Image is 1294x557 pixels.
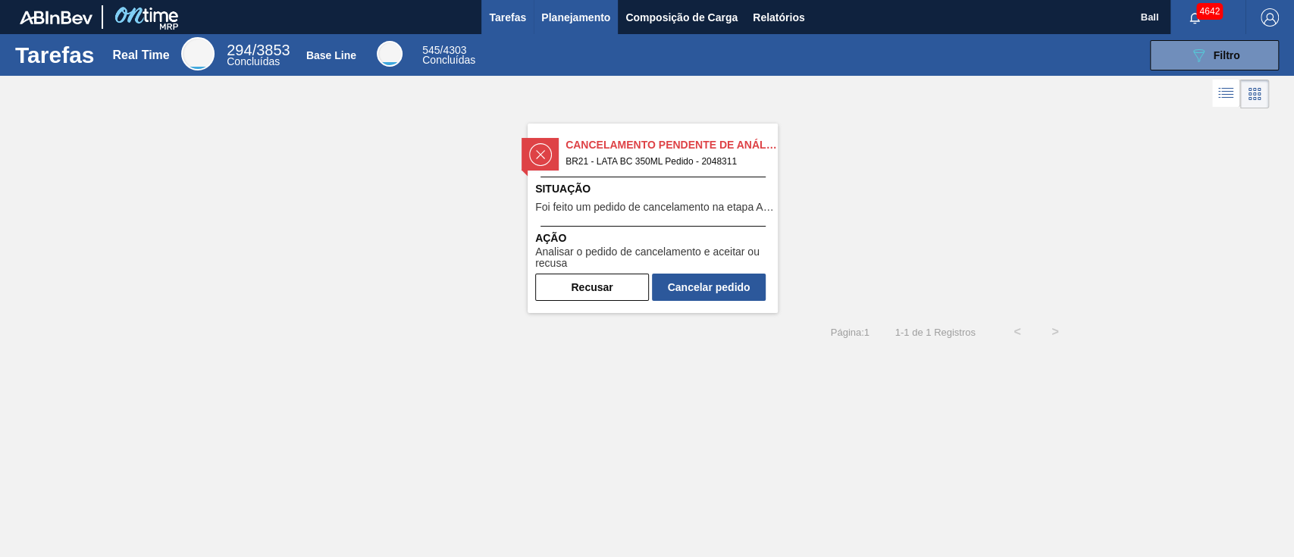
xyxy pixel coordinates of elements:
[1170,7,1219,28] button: Notificações
[227,42,252,58] span: 294
[227,44,290,67] div: Real Time
[112,49,169,62] div: Real Time
[1150,40,1279,70] button: Filtro
[1240,80,1269,108] div: Visão em Cards
[535,181,774,197] span: Situação
[489,8,526,27] span: Tarefas
[422,45,475,65] div: Base Line
[535,271,766,301] div: Completar tarefa: 30316770
[535,274,649,301] button: Recusar
[1196,3,1223,20] span: 4642
[652,274,766,301] button: Cancelar pedido
[20,11,92,24] img: TNhmsLtSVTkK8tSr43FrP2fwEKptu5GPRR3wAAAABJRU5ErkJggg==
[227,55,280,67] span: Concluídas
[535,246,774,270] span: Analisar o pedido de cancelamento e aceitar ou recusa
[831,327,869,338] span: Página : 1
[566,137,778,153] span: Cancelamento Pendente de Análise
[377,41,403,67] div: Base Line
[15,46,95,64] h1: Tarefas
[422,44,466,56] span: / 4303
[422,44,440,56] span: 545
[181,37,215,70] div: Real Time
[1214,49,1240,61] span: Filtro
[529,143,552,166] img: status
[306,49,356,61] div: Base Line
[998,313,1036,351] button: <
[1212,80,1240,108] div: Visão em Lista
[1036,313,1074,351] button: >
[566,153,766,170] span: BR21 - LATA BC 350ML Pedido - 2048311
[227,42,290,58] span: / 3853
[625,8,738,27] span: Composição de Carga
[535,202,774,213] span: Foi feito um pedido de cancelamento na etapa Aguardando Faturamento
[892,327,976,338] span: 1 - 1 de 1 Registros
[535,230,774,246] span: Ação
[422,54,475,66] span: Concluídas
[1261,8,1279,27] img: Logout
[541,8,610,27] span: Planejamento
[753,8,804,27] span: Relatórios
